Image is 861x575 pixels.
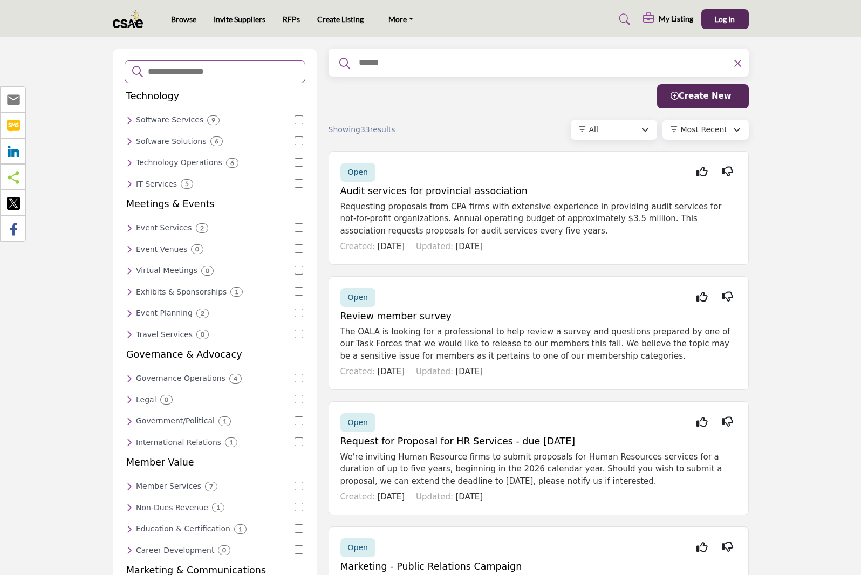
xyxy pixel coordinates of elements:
[295,115,303,124] input: Select Software Services
[295,136,303,145] input: Select Software Solutions
[218,545,230,555] div: 0 Results For Career Development
[329,124,455,135] div: Showing results
[196,223,208,233] div: 2 Results For Event Services
[215,138,218,145] b: 6
[201,266,214,276] div: 0 Results For Virtual Meetings
[136,524,230,533] h6: Education and certification services
[295,545,303,554] input: Select Career Development
[340,451,737,488] p: We're inviting Human Resource firms to submit proposals for Human Resources services for a durati...
[211,117,215,124] b: 9
[348,293,368,302] span: Open
[295,158,303,167] input: Select Technology Operations
[238,525,242,533] b: 1
[136,137,207,146] h6: Software solutions and applications
[340,311,737,322] h5: Review member survey
[340,326,737,362] p: The OALA is looking for a professional to help review a survey and questions prepared by one of o...
[609,11,637,28] a: Search
[147,65,298,79] input: Search Categories
[295,524,303,533] input: Select Education & Certification
[234,375,237,382] b: 4
[348,543,368,552] span: Open
[295,179,303,188] input: Select IT Services
[136,395,156,405] h6: Legal services and support
[657,84,749,108] button: Create New
[136,266,197,275] h6: Virtual meeting platforms and services
[234,524,247,534] div: 1 Results For Education & Certification
[136,438,221,447] h6: Services for managing international relations
[377,492,405,502] span: [DATE]
[416,242,453,251] span: Updated:
[701,9,749,29] button: Log In
[295,503,303,511] input: Select Non-Dues Revenue
[235,288,238,296] b: 1
[229,439,233,446] b: 1
[360,125,370,134] span: 33
[722,547,733,547] i: Not Interested
[295,416,303,425] input: Select Government/Political
[126,349,242,360] h5: Governance & Advocacy
[340,186,737,197] h5: Audit services for provincial association
[136,180,177,189] h6: IT services and support
[171,15,196,24] a: Browse
[340,492,375,502] span: Created:
[715,15,735,24] span: Log In
[295,374,303,382] input: Select Governance Operations
[216,504,220,511] b: 1
[136,482,201,491] h6: Member-focused services and support
[295,482,303,490] input: Select Member Services
[218,416,231,426] div: 1 Results For Government/Political
[196,330,209,339] div: 0 Results For Travel Services
[295,395,303,403] input: Select Legal
[671,91,732,101] span: Create New
[212,503,224,512] div: 1 Results For Non-Dues Revenue
[340,367,375,377] span: Created:
[126,198,215,210] h5: Meetings & Events
[295,287,303,296] input: Select Exhibits & Sponsorships
[416,492,453,502] span: Updated:
[126,91,179,102] h5: Technology
[136,245,187,254] h6: Venues for hosting events
[377,367,405,377] span: [DATE]
[207,115,220,125] div: 9 Results For Software Services
[295,330,303,338] input: Select Travel Services
[229,374,242,384] div: 4 Results For Governance Operations
[222,546,226,554] b: 0
[348,418,368,427] span: Open
[226,158,238,168] div: 6 Results For Technology Operations
[230,159,234,167] b: 6
[181,179,193,189] div: 5 Results For IT Services
[589,125,598,134] span: All
[210,136,223,146] div: 6 Results For Software Solutions
[214,15,265,24] a: Invite Suppliers
[196,309,209,318] div: 2 Results For Event Planning
[225,437,237,447] div: 1 Results For International Relations
[416,367,453,377] span: Updated:
[206,267,209,275] b: 0
[340,242,375,251] span: Created:
[136,330,193,339] h6: Travel planning and management services
[455,367,483,377] span: [DATE]
[195,245,199,253] b: 0
[295,223,303,232] input: Select Event Services
[136,223,192,232] h6: Comprehensive event management services
[191,244,203,254] div: 0 Results For Event Venues
[136,115,203,125] h6: Software development and support services
[136,503,208,512] h6: Services for generating non-dues revenue
[317,15,364,24] a: Create Listing
[201,331,204,338] b: 0
[696,547,708,547] i: Interested
[340,561,737,572] h5: Marketing - Public Relations Campaign
[223,417,227,425] b: 1
[136,416,215,426] h6: Services related to government and political affairs
[340,436,737,447] h5: Request for Proposal for HR Services - due [DATE]
[295,266,303,275] input: Select Virtual Meetings
[160,395,173,405] div: 0 Results For Legal
[136,158,222,167] h6: Services for managing technology operations
[136,374,225,383] h6: Services for effective governance operations
[200,224,204,232] b: 2
[136,546,214,555] h6: Services for professional career development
